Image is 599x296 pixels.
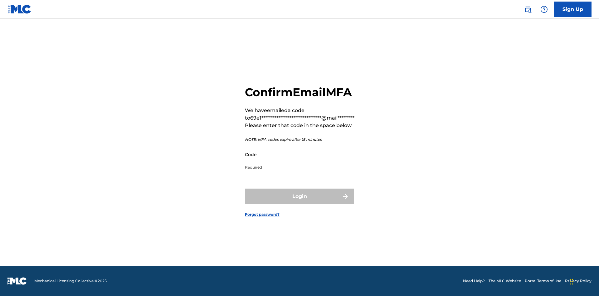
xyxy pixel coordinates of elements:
[34,278,107,284] span: Mechanical Licensing Collective © 2025
[245,212,280,217] a: Forgot password?
[245,137,354,142] p: NOTE: MFA codes expire after 15 minutes
[7,277,27,285] img: logo
[568,266,599,296] iframe: Chat Widget
[245,85,354,99] h2: Confirm Email MFA
[538,3,550,16] div: Help
[489,278,521,284] a: The MLC Website
[524,6,532,13] img: search
[565,278,592,284] a: Privacy Policy
[463,278,485,284] a: Need Help?
[570,272,573,291] div: Drag
[540,6,548,13] img: help
[245,122,354,129] p: Please enter that code in the space below
[522,3,534,16] a: Public Search
[525,278,561,284] a: Portal Terms of Use
[554,2,592,17] a: Sign Up
[7,5,32,14] img: MLC Logo
[245,165,350,170] p: Required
